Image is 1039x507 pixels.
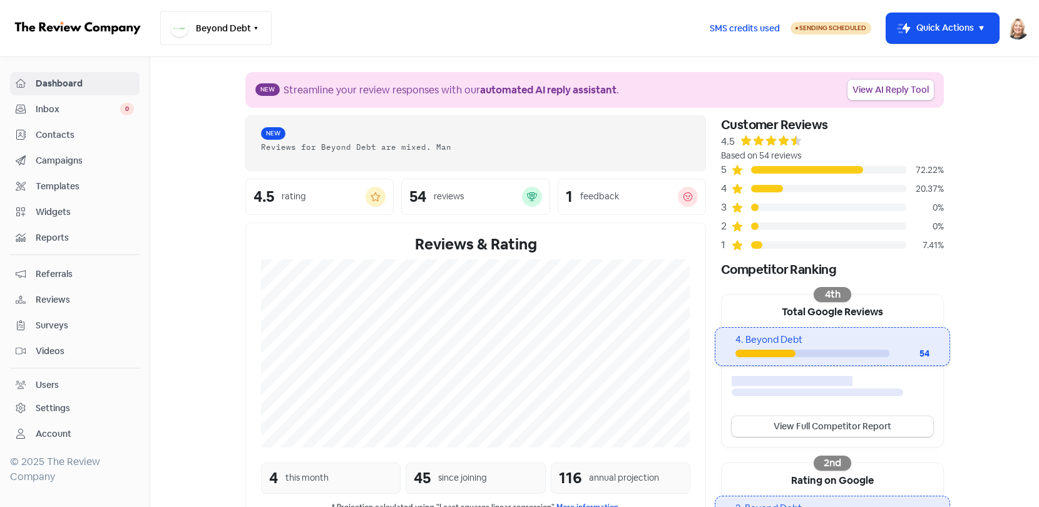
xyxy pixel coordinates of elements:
[480,83,617,97] b: automated AI reply assistant
[438,471,487,484] div: since joining
[906,220,944,233] div: 0%
[10,201,140,224] a: Widgets
[284,83,619,98] div: Streamline your review responses with our .
[10,149,140,172] a: Campaigns
[120,103,134,115] span: 0
[722,295,943,327] div: Total Google Reviews
[36,231,134,244] span: Reports
[36,206,134,219] span: Widgets
[245,179,394,215] a: 4.5rating
[36,319,134,332] span: Surveys
[814,456,851,471] div: 2nd
[10,175,140,198] a: Templates
[401,179,550,215] a: 54reviews
[36,180,134,193] span: Templates
[10,454,140,484] div: © 2025 The Review Company
[721,134,735,149] div: 4.5
[699,21,791,34] a: SMS credits used
[721,115,944,134] div: Customer Reviews
[721,149,944,162] div: Based on 54 reviews
[10,374,140,397] a: Users
[886,13,999,43] button: Quick Actions
[10,397,140,420] a: Settings
[10,263,140,286] a: Referrals
[36,293,134,306] span: Reviews
[261,127,285,140] span: New
[36,345,134,358] span: Videos
[10,314,140,337] a: Surveys
[261,233,690,256] div: Reviews & Rating
[721,219,731,234] div: 2
[261,141,690,153] div: Reviews for Beyond Debt are mixed. Man
[710,22,780,35] span: SMS credits used
[10,123,140,147] a: Contacts
[255,83,280,96] span: New
[10,340,140,363] a: Videos
[906,201,944,214] div: 0%
[10,422,140,446] a: Account
[36,268,134,281] span: Referrals
[285,471,329,484] div: this month
[732,416,933,437] a: View Full Competitor Report
[721,200,731,215] div: 3
[253,189,274,204] div: 4.5
[906,164,944,177] div: 72.22%
[414,467,431,489] div: 45
[889,347,929,360] div: 54
[580,190,619,203] div: feedback
[814,287,851,302] div: 4th
[160,11,272,45] button: Beyond Debt
[735,333,929,347] div: 4. Beyond Debt
[36,427,71,441] div: Account
[282,190,306,203] div: rating
[722,463,943,496] div: Rating on Google
[409,189,426,204] div: 54
[721,181,731,196] div: 4
[791,21,871,36] a: Sending Scheduled
[906,182,944,196] div: 20.37%
[36,103,120,116] span: Inbox
[721,260,944,279] div: Competitor Ranking
[589,471,659,484] div: annual projection
[721,162,731,177] div: 5
[36,77,134,90] span: Dashboard
[10,288,140,311] a: Reviews
[36,154,134,167] span: Campaigns
[559,467,581,489] div: 116
[566,189,573,204] div: 1
[558,179,706,215] a: 1feedback
[906,239,944,252] div: 7.41%
[36,379,59,392] div: Users
[36,128,134,142] span: Contacts
[10,98,140,121] a: Inbox 0
[36,402,70,415] div: Settings
[269,467,278,489] div: 4
[847,80,934,100] a: View AI Reply Tool
[434,190,464,203] div: reviews
[1006,17,1029,39] img: User
[10,72,140,95] a: Dashboard
[10,226,140,249] a: Reports
[721,238,731,253] div: 1
[799,24,866,32] span: Sending Scheduled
